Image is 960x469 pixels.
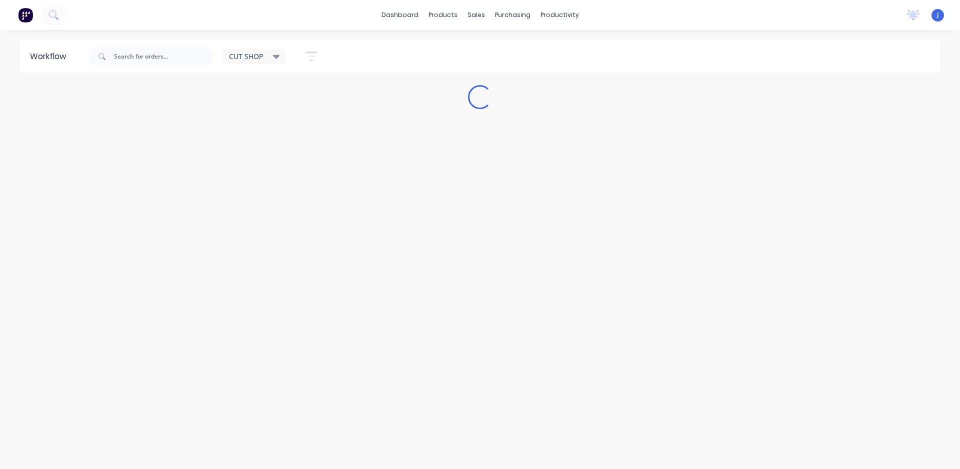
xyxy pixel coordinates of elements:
[423,8,462,23] div: products
[30,51,71,63] div: Workflow
[114,47,213,67] input: Search for orders...
[535,8,584,23] div: productivity
[376,8,423,23] a: dashboard
[229,51,263,62] span: CUT SHOP
[18,8,33,23] img: Factory
[937,11,939,20] span: J
[490,8,535,23] div: purchasing
[462,8,490,23] div: sales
